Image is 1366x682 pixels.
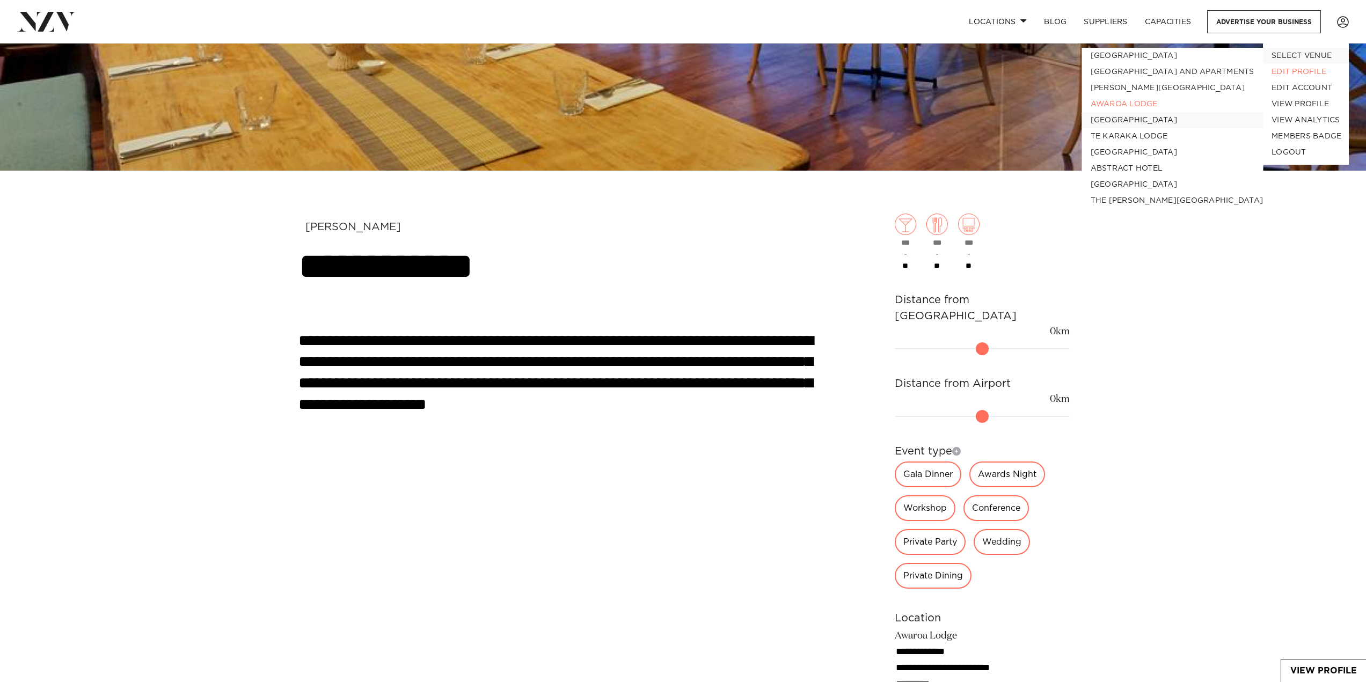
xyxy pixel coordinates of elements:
[305,222,549,232] div: [PERSON_NAME]
[1082,112,1263,128] a: [GEOGRAPHIC_DATA]
[960,10,1035,33] a: Locations
[895,563,971,589] div: Private Dining
[958,214,980,270] div: -
[1075,10,1136,33] a: SUPPLIERS
[1082,177,1263,193] a: [GEOGRAPHIC_DATA]
[1263,144,1349,160] a: LOGOUT
[1281,659,1366,682] a: View Profile
[958,214,980,235] img: theatre.png
[17,12,76,31] img: nzv-logo.png
[926,214,948,270] div: -
[895,461,961,487] div: Gala Dinner
[1136,10,1200,33] a: Capacities
[1050,392,1070,407] output: 0km
[1263,80,1349,96] a: EDIT ACCOUNT
[1207,10,1321,33] a: Advertise your business
[1263,64,1349,80] a: EDIT PROFILE
[1035,10,1075,33] a: BLOG
[1082,48,1263,64] a: [GEOGRAPHIC_DATA]
[895,443,1070,459] h6: Event type
[969,461,1045,487] div: Awards Night
[1082,80,1263,96] a: [PERSON_NAME][GEOGRAPHIC_DATA]
[895,610,1070,626] h6: Location
[1082,96,1263,112] a: Awaroa Lodge
[1082,193,1263,209] a: The [PERSON_NAME][GEOGRAPHIC_DATA]
[1263,128,1349,144] a: MEMBERS BADGE
[895,214,916,270] div: -
[1263,96,1349,112] a: VIEW PROFILE
[963,495,1029,521] div: Conference
[1082,160,1263,177] a: Abstract Hotel
[1082,128,1263,144] a: Te Karaka Lodge
[895,376,1070,392] h6: Distance from Airport
[895,214,916,235] img: cocktail.png
[1082,144,1263,160] a: [GEOGRAPHIC_DATA]
[895,495,955,521] div: Workshop
[926,214,948,235] img: dining.png
[974,529,1030,555] div: Wedding
[1263,48,1349,64] button: SELECT VENUE [GEOGRAPHIC_DATA] [GEOGRAPHIC_DATA] and Apartments [PERSON_NAME][GEOGRAPHIC_DATA] Aw...
[1263,112,1349,128] a: VIEW ANALYTICS
[1082,64,1263,80] a: [GEOGRAPHIC_DATA] and Apartments
[895,529,966,555] div: Private Party
[895,292,1070,324] h6: Distance from [GEOGRAPHIC_DATA]
[1050,324,1070,339] output: 0km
